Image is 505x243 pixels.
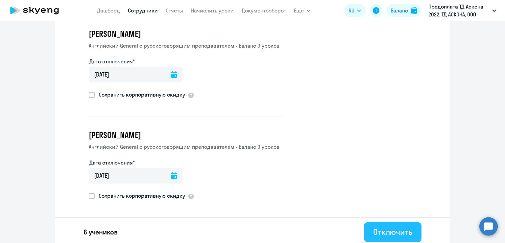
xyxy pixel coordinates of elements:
[89,42,282,50] p: Английский General с русскоговорящим преподавателем • Баланс 0 уроков
[89,57,135,65] label: Дата отключения*
[89,168,182,184] input: дд.мм.гггг
[411,7,417,14] img: balance
[89,67,182,82] input: дд.мм.гггг
[294,7,304,14] span: Ещё
[95,192,185,200] span: Сохранить корпоративную скидку
[349,7,354,14] span: RU
[166,7,183,14] a: Отчеты
[373,227,412,237] div: Отключить
[89,29,141,39] span: [PERSON_NAME]
[95,91,185,99] span: Сохранить корпоративную скидку
[97,7,120,14] a: Дашборд
[191,7,234,14] a: Начислить уроки
[89,159,135,166] label: Дата отключения*
[425,3,499,18] button: Предоплата ТД Аскона 2022, ТД АСКОНА, ООО
[128,7,158,14] a: Сотрудники
[391,7,408,14] div: Баланс
[364,222,421,242] button: Отключить
[84,228,118,237] p: 6 учеников
[242,7,286,14] a: Документооборот
[89,130,141,140] span: [PERSON_NAME]
[428,3,490,18] p: Предоплата ТД Аскона 2022, ТД АСКОНА, ООО
[387,4,421,17] button: Балансbalance
[344,4,366,17] button: RU
[89,143,282,151] p: Английский General с русскоговорящим преподавателем • Баланс 0 уроков
[294,4,310,17] button: Ещё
